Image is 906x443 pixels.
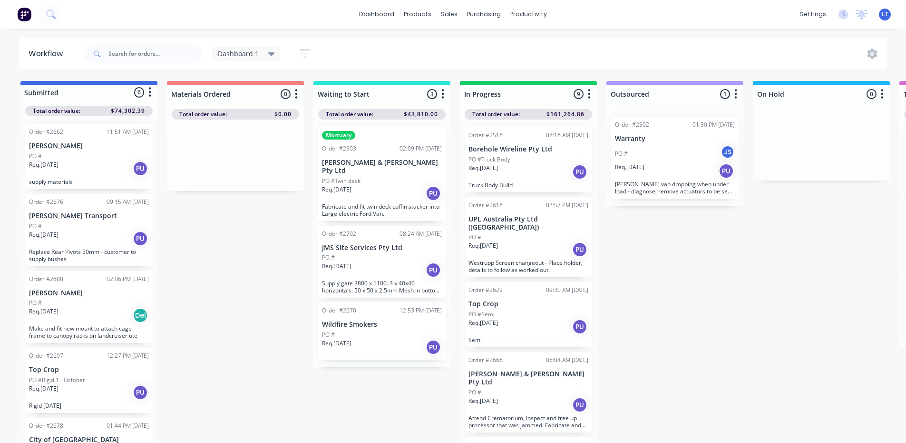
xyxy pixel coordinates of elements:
[468,286,503,294] div: Order #2629
[274,110,292,119] span: $0.00
[29,212,149,220] p: [PERSON_NAME] Transport
[354,7,399,21] a: dashboard
[546,131,588,140] div: 08:16 AM [DATE]
[468,310,495,319] p: PO #Semi
[399,7,436,21] div: products
[318,226,446,298] div: Order #270208:24 AM [DATE]JMS Site Services Pty LtdPO #Req.[DATE]PUSupply gate 3800 x 1100. 3 x 4...
[615,121,649,129] div: Order #2502
[468,131,503,140] div: Order #2516
[133,231,148,246] div: PU
[322,131,355,140] div: Mortuary
[29,128,63,136] div: Order #2662
[17,7,31,21] img: Factory
[318,302,446,360] div: Order #267012:53 PM [DATE]Wildfire SmokersPO #Req.[DATE]PU
[318,127,446,221] div: MortuaryOrder #250302:09 PM [DATE][PERSON_NAME] & [PERSON_NAME] Pty LtdPO #Twin deckReq.[DATE]PUF...
[468,155,510,164] p: PO #Truck Body
[29,384,58,393] p: Req. [DATE]
[107,352,149,360] div: 12:27 PM [DATE]
[25,194,153,266] div: Order #267609:15 AM [DATE][PERSON_NAME] TransportPO #Req.[DATE]PUReplace Rear Pivots 50mm - custo...
[472,110,520,119] span: Total order value:
[468,388,481,397] p: PO #
[426,262,441,278] div: PU
[25,348,153,413] div: Order #269712:27 PM [DATE]Top CropPO #Rigid 1 - OctoberReq.[DATE]PURigid [DATE]
[29,402,149,409] p: Rigid [DATE]
[29,376,85,384] p: PO #Rigid 1 - October
[468,201,503,210] div: Order #2616
[322,339,351,348] p: Req. [DATE]
[133,308,148,323] div: Del
[426,186,441,201] div: PU
[107,275,149,283] div: 02:06 PM [DATE]
[29,152,42,161] p: PO #
[107,422,149,430] div: 01:44 PM [DATE]
[572,242,587,257] div: PU
[29,275,63,283] div: Order #2680
[111,107,145,115] span: $74,302.39
[465,282,592,347] div: Order #262909:30 AM [DATE]Top CropPO #SemiReq.[DATE]PUSemi
[465,127,592,192] div: Order #251608:16 AM [DATE]Borehole Wireline Pty LtdPO #Truck BodyReq.[DATE]PUTruck Body Build
[465,197,592,278] div: Order #261603:57 PM [DATE]UPL Australia Pty Ltd ([GEOGRAPHIC_DATA])PO #Req.[DATE]PUWestrupp Scree...
[29,231,58,239] p: Req. [DATE]
[399,306,442,315] div: 12:53 PM [DATE]
[468,414,588,429] p: Attend Crematorium, inspect and free up processor that was jammed. Fabricate and install racking ...
[326,110,373,119] span: Total order value:
[29,289,149,297] p: [PERSON_NAME]
[322,331,335,339] p: PO #
[29,366,149,374] p: Top Crop
[572,164,587,180] div: PU
[322,144,356,153] div: Order #2503
[468,370,588,386] p: [PERSON_NAME] & [PERSON_NAME] Pty Ltd
[468,164,498,172] p: Req. [DATE]
[29,422,63,430] div: Order #2678
[322,321,442,329] p: Wildfire Smokers
[322,159,442,175] p: [PERSON_NAME] & [PERSON_NAME] Pty Ltd
[468,300,588,308] p: Top Crop
[25,124,153,189] div: Order #266211:51 AM [DATE][PERSON_NAME]PO #Req.[DATE]PUsupply materials
[29,161,58,169] p: Req. [DATE]
[404,110,438,119] span: $43,810.00
[322,185,351,194] p: Req. [DATE]
[465,352,592,433] div: Order #266608:04 AM [DATE][PERSON_NAME] & [PERSON_NAME] Pty LtdPO #Req.[DATE]PUAttend Crematorium...
[399,144,442,153] div: 02:09 PM [DATE]
[692,121,735,129] div: 01:30 PM [DATE]
[546,356,588,364] div: 08:04 AM [DATE]
[468,356,503,364] div: Order #2666
[29,307,58,316] p: Req. [DATE]
[546,286,588,294] div: 09:30 AM [DATE]
[615,150,628,158] p: PO #
[468,233,481,242] p: PO #
[795,7,831,21] div: settings
[721,145,735,159] div: JS
[468,319,498,327] p: Req. [DATE]
[29,352,63,360] div: Order #2697
[546,110,585,119] span: $161,264.86
[133,161,148,176] div: PU
[322,253,335,262] p: PO #
[719,163,734,179] div: PU
[611,117,739,199] div: Order #250201:30 PM [DATE]WarrantyPO #JSReq.[DATE]PU[PERSON_NAME] van dropping when under load - ...
[322,244,442,252] p: JMS Site Services Pty Ltd
[29,248,149,262] p: Replace Rear Pivots 50mm - customer to supply bushes
[29,142,149,150] p: [PERSON_NAME]
[29,299,42,307] p: PO #
[322,262,351,271] p: Req. [DATE]
[436,7,462,21] div: sales
[468,336,588,343] p: Semi
[506,7,552,21] div: productivity
[25,271,153,343] div: Order #268002:06 PM [DATE][PERSON_NAME]PO #Req.[DATE]DelMake and fit new mount to attach cage fra...
[107,198,149,206] div: 09:15 AM [DATE]
[462,7,506,21] div: purchasing
[322,203,442,217] p: Fabricate and fit twin deck coffin stacker into Large electric Ford Van.
[468,259,588,273] p: Westrupp Screen changeout - Place holder, details to follow as worked out.
[179,110,227,119] span: Total order value:
[468,181,588,189] p: Truck Body Build
[322,177,360,185] p: PO #Twin deck
[546,201,588,210] div: 03:57 PM [DATE]
[468,145,588,153] p: Borehole Wireline Pty Ltd
[108,44,203,63] input: Search for orders...
[33,107,80,115] span: Total order value:
[468,397,498,405] p: Req. [DATE]
[572,397,587,413] div: PU
[322,306,356,315] div: Order #2670
[426,340,441,355] div: PU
